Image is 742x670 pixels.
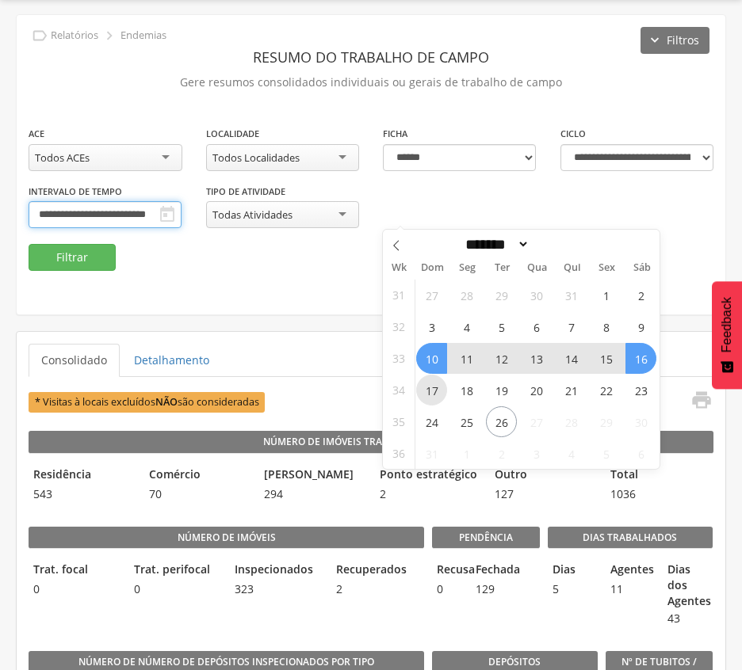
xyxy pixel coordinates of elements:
span: 32 [392,311,405,342]
span: 294 [259,486,367,502]
span: Agosto 5, 2025 [486,311,517,342]
span: Julho 29, 2025 [486,280,517,310]
legend: Outro [490,466,598,485]
legend: Dias dos Agentes [663,562,713,609]
span: 35 [392,406,405,437]
button: Feedback - Mostrar pesquisa [712,281,742,389]
span: Agosto 12, 2025 [486,343,517,374]
legend: Comércio [144,466,252,485]
legend: Fechada [471,562,501,580]
legend: Total [606,466,713,485]
i:  [31,27,48,44]
span: 34 [392,375,405,405]
label: ACE [29,128,44,140]
span: Agosto 7, 2025 [556,311,587,342]
span: 36 [392,438,405,469]
span: Wk [383,257,415,279]
legend: Recusa [432,562,462,580]
span: 0 [129,581,222,597]
span: Julho 27, 2025 [416,280,447,310]
span: Agosto 3, 2025 [416,311,447,342]
span: 33 [392,343,405,374]
span: 127 [490,486,598,502]
span: Setembro 6, 2025 [625,438,656,469]
span: 5 [548,581,598,597]
a: Consolidado [29,344,120,377]
span: Agosto 13, 2025 [521,343,552,374]
label: Ficha [383,128,407,140]
p: Gere resumos consolidados individuais ou gerais de trabalho de campo [29,71,713,93]
span: Setembro 3, 2025 [521,438,552,469]
input: Year [530,236,582,253]
legend: Número de imóveis [29,527,424,549]
p: Relatórios [51,29,98,42]
b: NÃO [155,395,178,409]
span: Agosto 15, 2025 [591,343,622,374]
span: Agosto 29, 2025 [591,406,622,437]
span: Agosto 21, 2025 [556,375,587,405]
span: 129 [471,581,501,597]
span: Qui [555,263,590,273]
span: 0 [29,581,121,597]
span: Julho 31, 2025 [556,280,587,310]
span: 11 [606,581,656,597]
span: 1036 [606,486,713,502]
legend: Recuperados [331,562,424,580]
span: Agosto 31, 2025 [416,438,447,469]
p: Endemias [120,29,166,42]
span: Agosto 28, 2025 [556,406,587,437]
div: Todas Atividades [212,207,293,222]
span: Setembro 2, 2025 [486,438,517,469]
span: Setembro 4, 2025 [556,438,587,469]
span: Agosto 22, 2025 [591,375,622,405]
label: Tipo de Atividade [206,185,285,198]
label: Intervalo de Tempo [29,185,122,198]
legend: Dias [548,562,598,580]
span: Agosto 23, 2025 [625,375,656,405]
legend: Ponto estratégico [375,466,483,485]
span: 323 [230,581,323,597]
span: Julho 28, 2025 [451,280,482,310]
span: 70 [144,486,252,502]
span: Agosto 25, 2025 [451,406,482,437]
a: Detalhamento [121,344,222,377]
i:  [690,389,713,411]
button: Filtrar [29,244,116,271]
label: Ciclo [560,128,586,140]
span: Agosto 1, 2025 [591,280,622,310]
span: 543 [29,486,136,502]
span: Agosto 17, 2025 [416,375,447,405]
i:  [158,205,177,224]
span: Setembro 5, 2025 [591,438,622,469]
span: 2 [375,486,483,502]
span: Agosto 10, 2025 [416,343,447,374]
button: Filtros [641,27,709,54]
div: Todos Localidades [212,150,300,165]
legend: Número de Imóveis Trabalhados por Tipo [29,431,713,453]
legend: Trat. perifocal [129,562,222,580]
span: Agosto 11, 2025 [451,343,482,374]
span: Ter [484,263,519,273]
span: Agosto 20, 2025 [521,375,552,405]
span: Agosto 19, 2025 [486,375,517,405]
legend: [PERSON_NAME] [259,466,367,485]
span: Agosto 24, 2025 [416,406,447,437]
span: Feedback [720,297,734,352]
span: Agosto 27, 2025 [521,406,552,437]
header: Resumo do Trabalho de Campo [29,43,713,71]
span: Julho 30, 2025 [521,280,552,310]
select: Month [461,236,530,253]
legend: Dias Trabalhados [548,527,713,549]
span: Agosto 9, 2025 [625,311,656,342]
label: Localidade [206,128,259,140]
span: Agosto 6, 2025 [521,311,552,342]
a:  [681,389,713,415]
span: Agosto 14, 2025 [556,343,587,374]
span: Sáb [625,263,660,273]
span: 43 [663,611,713,626]
legend: Pendência [432,527,540,549]
span: Agosto 8, 2025 [591,311,622,342]
span: Agosto 30, 2025 [625,406,656,437]
span: Sex [590,263,625,273]
span: 2 [331,581,424,597]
